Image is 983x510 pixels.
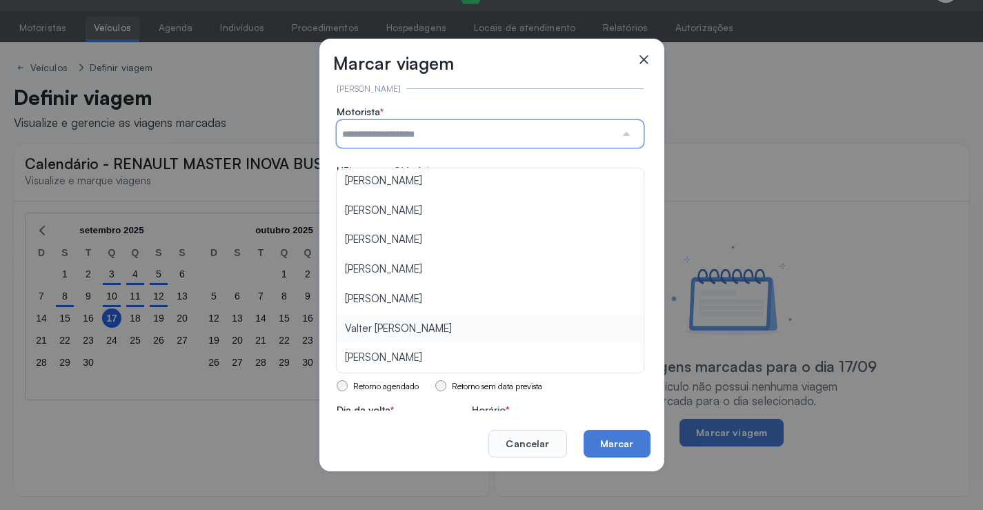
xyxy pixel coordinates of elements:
span: Retorno sem data prevista [452,381,542,391]
button: Cancelar [488,430,566,458]
li: [PERSON_NAME] [337,284,644,314]
span: UF [337,164,353,177]
h3: Marcar viagem [333,52,455,74]
li: [PERSON_NAME] [337,255,644,284]
span: Retorno agendado [353,381,419,391]
li: [PERSON_NAME] [337,196,644,226]
li: [PERSON_NAME] [337,166,644,196]
span: Cidade [393,164,430,177]
span: Horário [472,404,506,415]
li: [PERSON_NAME] [337,343,644,373]
div: [PERSON_NAME] [337,83,401,95]
span: Motorista [337,106,384,118]
span: Dia da volta [337,404,394,416]
li: Valter [PERSON_NAME] [337,314,644,344]
button: Marcar [584,430,651,458]
li: [PERSON_NAME] [337,225,644,255]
